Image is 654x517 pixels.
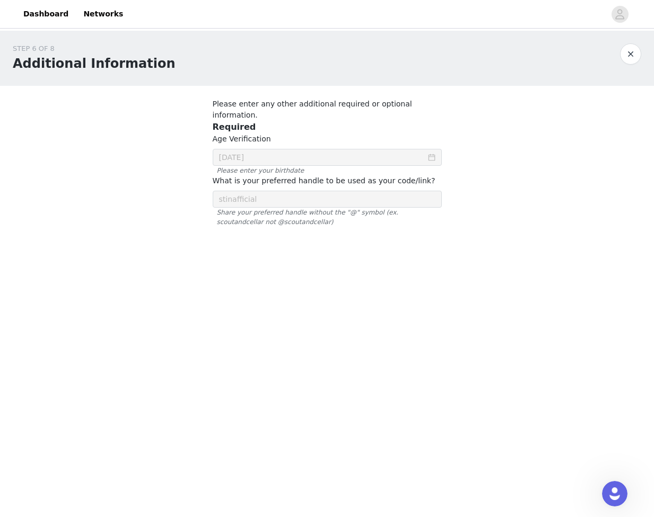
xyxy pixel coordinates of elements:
span: What is your preferred handle to be used as your code/link? [213,176,435,185]
span: Age Verification [213,135,271,143]
h1: Additional Information [13,54,175,73]
a: Dashboard [17,2,75,26]
div: avatar [615,6,625,23]
div: STEP 6 OF 8 [13,43,175,54]
span: Please enter your birthdate [213,166,442,175]
iframe: Intercom live chat [602,481,627,506]
h3: Required [213,121,442,133]
span: Share your preferred handle without the "@" symbol (ex. scoutandcellar not @scoutandcellar) [213,208,442,227]
p: Please enter any other additional required or optional information. [213,99,442,121]
input: Select date [213,149,442,166]
a: Networks [77,2,129,26]
i: icon: calendar [428,154,435,161]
